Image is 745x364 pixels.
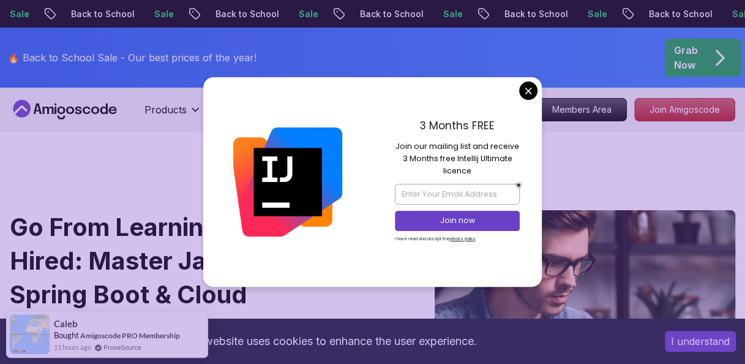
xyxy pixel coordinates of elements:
[144,8,183,20] p: Sale
[638,8,722,20] p: Back to School
[54,342,91,352] span: 11 hours ago
[537,98,627,121] a: Members Area
[54,330,79,340] span: Bought
[144,102,187,117] p: Products
[144,102,201,127] button: Products
[665,331,736,352] button: Accept cookies
[9,328,646,355] div: This website uses cookies to enhance the user experience.
[634,98,735,121] a: Join Amigoscode
[61,8,144,20] p: Back to School
[103,342,141,352] a: ProveSource
[537,99,626,121] p: Members Area
[10,314,50,354] img: provesource social proof notification image
[674,43,698,72] p: Grab Now
[577,8,616,20] p: Sale
[635,99,735,121] p: Join Amigoscode
[494,8,577,20] p: Back to School
[80,330,180,341] a: Amigoscode PRO Membership
[7,50,256,65] p: 🔥 Back to School Sale - Our best prices of the year!
[433,8,472,20] p: Sale
[54,319,78,329] span: Caleb
[205,8,288,20] p: Back to School
[350,8,433,20] p: Back to School
[288,8,328,20] p: Sale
